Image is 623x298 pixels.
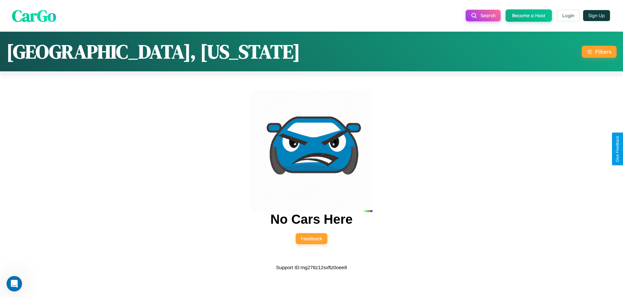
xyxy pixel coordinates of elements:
h2: No Cars Here [270,212,352,227]
button: Login [557,10,580,21]
h1: [GEOGRAPHIC_DATA], [US_STATE] [6,38,300,65]
div: Filters [595,48,611,55]
iframe: Intercom live chat [6,276,22,292]
button: Become a Host [506,9,552,22]
button: Filters [582,46,617,58]
span: Search [481,13,495,18]
button: Feedback [296,233,327,244]
div: Give Feedback [615,136,620,162]
button: Sign Up [583,10,610,21]
span: CarGo [12,4,56,27]
button: Search [466,10,501,21]
img: car [250,90,373,212]
p: Support ID: mg276z12sxftz0oee8 [276,263,347,272]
